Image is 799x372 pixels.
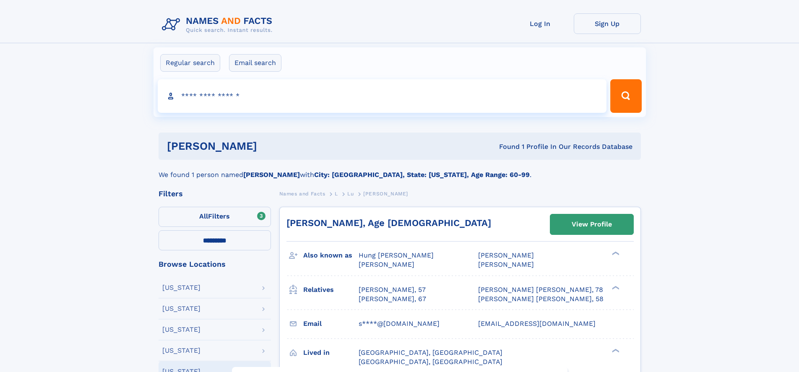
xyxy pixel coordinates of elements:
[478,260,534,268] span: [PERSON_NAME]
[335,191,338,197] span: L
[162,326,200,333] div: [US_STATE]
[359,260,414,268] span: [PERSON_NAME]
[478,285,603,294] a: [PERSON_NAME] [PERSON_NAME], 78
[572,215,612,234] div: View Profile
[610,251,620,256] div: ❯
[347,191,354,197] span: Lu
[159,260,271,268] div: Browse Locations
[279,188,325,199] a: Names and Facts
[359,285,426,294] a: [PERSON_NAME], 57
[303,283,359,297] h3: Relatives
[159,160,641,180] div: We found 1 person named with .
[574,13,641,34] a: Sign Up
[286,218,491,228] a: [PERSON_NAME], Age [DEMOGRAPHIC_DATA]
[162,284,200,291] div: [US_STATE]
[335,188,338,199] a: L
[167,141,378,151] h1: [PERSON_NAME]
[243,171,300,179] b: [PERSON_NAME]
[162,305,200,312] div: [US_STATE]
[359,358,502,366] span: [GEOGRAPHIC_DATA], [GEOGRAPHIC_DATA]
[347,188,354,199] a: Lu
[478,294,604,304] a: [PERSON_NAME] [PERSON_NAME], 58
[303,248,359,263] h3: Also known as
[507,13,574,34] a: Log In
[363,191,408,197] span: [PERSON_NAME]
[229,54,281,72] label: Email search
[610,348,620,353] div: ❯
[159,13,279,36] img: Logo Names and Facts
[199,212,208,220] span: All
[160,54,220,72] label: Regular search
[359,349,502,356] span: [GEOGRAPHIC_DATA], [GEOGRAPHIC_DATA]
[159,190,271,198] div: Filters
[303,346,359,360] h3: Lived in
[162,347,200,354] div: [US_STATE]
[158,79,607,113] input: search input
[610,79,641,113] button: Search Button
[314,171,530,179] b: City: [GEOGRAPHIC_DATA], State: [US_STATE], Age Range: 60-99
[478,251,534,259] span: [PERSON_NAME]
[359,294,426,304] a: [PERSON_NAME], 67
[478,320,596,328] span: [EMAIL_ADDRESS][DOMAIN_NAME]
[303,317,359,331] h3: Email
[610,285,620,290] div: ❯
[378,142,632,151] div: Found 1 Profile In Our Records Database
[359,251,434,259] span: Hung [PERSON_NAME]
[550,214,633,234] a: View Profile
[159,207,271,227] label: Filters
